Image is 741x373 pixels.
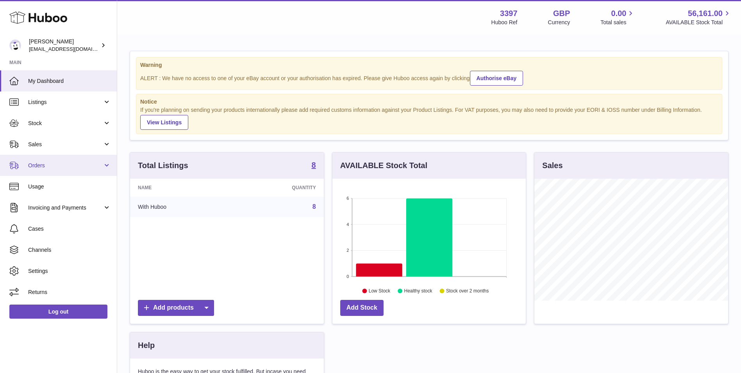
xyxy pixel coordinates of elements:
span: Settings [28,267,111,275]
a: Add products [138,300,214,316]
a: Log out [9,305,107,319]
span: Returns [28,289,111,296]
span: Total sales [600,19,635,26]
text: Low Stock [369,289,391,294]
div: If you're planning on sending your products internationally please add required customs informati... [140,106,718,130]
span: Cases [28,225,111,233]
div: Huboo Ref [491,19,518,26]
h3: Help [138,340,155,351]
span: 0.00 [611,8,627,19]
img: sales@canchema.com [9,39,21,51]
text: 4 [346,222,349,227]
a: 8 [312,161,316,170]
a: Authorise eBay [470,71,523,86]
text: 2 [346,248,349,253]
span: AVAILABLE Stock Total [666,19,732,26]
h3: AVAILABLE Stock Total [340,160,427,171]
a: View Listings [140,115,188,130]
span: Invoicing and Payments [28,204,103,212]
th: Name [130,179,232,197]
span: [EMAIL_ADDRESS][DOMAIN_NAME] [29,46,115,52]
span: Channels [28,246,111,254]
strong: Notice [140,98,718,106]
td: With Huboo [130,197,232,217]
strong: 8 [312,161,316,169]
div: [PERSON_NAME] [29,38,99,53]
span: Usage [28,183,111,190]
span: Listings [28,99,103,106]
a: Add Stock [340,300,384,316]
text: Stock over 2 months [446,289,489,294]
strong: Warning [140,61,718,69]
th: Quantity [232,179,323,197]
span: My Dashboard [28,77,111,85]
text: Healthy stock [404,289,432,294]
span: Orders [28,162,103,169]
span: Stock [28,120,103,127]
a: 8 [312,203,316,210]
h3: Total Listings [138,160,188,171]
text: 0 [346,274,349,279]
h3: Sales [542,160,562,171]
a: 0.00 Total sales [600,8,635,26]
span: 56,161.00 [688,8,723,19]
strong: GBP [553,8,570,19]
strong: 3397 [500,8,518,19]
div: ALERT : We have no access to one of your eBay account or your authorisation has expired. Please g... [140,70,718,86]
a: 56,161.00 AVAILABLE Stock Total [666,8,732,26]
text: 6 [346,196,349,201]
div: Currency [548,19,570,26]
span: Sales [28,141,103,148]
